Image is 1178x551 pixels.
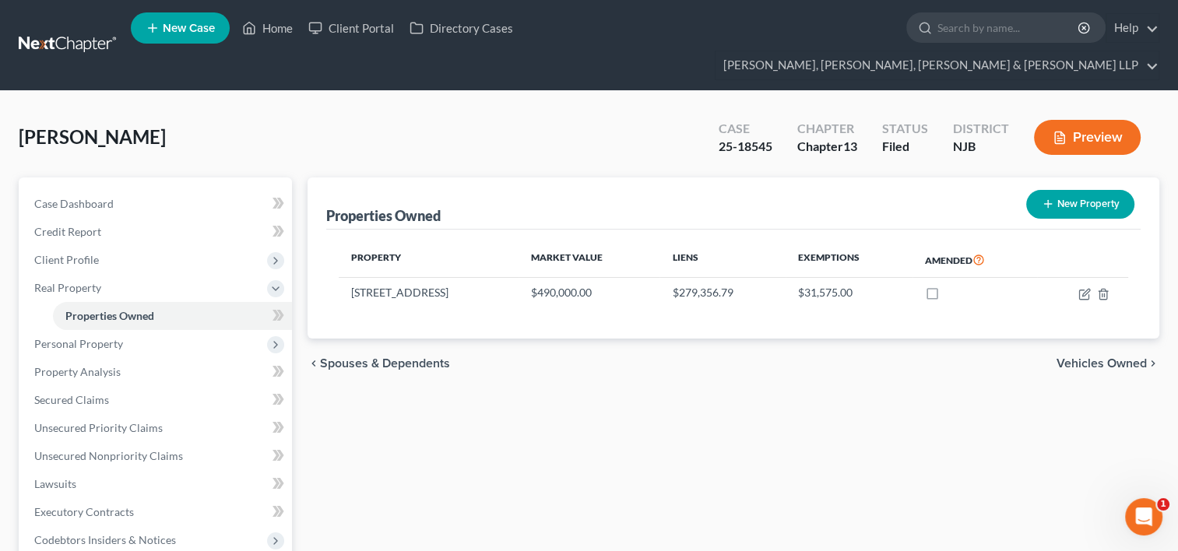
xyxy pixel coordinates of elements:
span: Personal Property [34,337,123,350]
span: Secured Claims [34,393,109,406]
th: Amended [913,242,1037,278]
td: $490,000.00 [519,278,660,307]
a: Case Dashboard [22,190,292,218]
i: chevron_right [1147,357,1159,370]
div: Chapter [797,120,857,138]
span: 1 [1157,498,1169,511]
a: Properties Owned [53,302,292,330]
a: Unsecured Nonpriority Claims [22,442,292,470]
a: [PERSON_NAME], [PERSON_NAME], [PERSON_NAME] & [PERSON_NAME] LLP [716,51,1159,79]
span: Property Analysis [34,365,121,378]
span: Unsecured Nonpriority Claims [34,449,183,462]
div: Properties Owned [326,206,441,225]
a: Directory Cases [402,14,521,42]
span: Codebtors Insiders & Notices [34,533,176,546]
th: Liens [659,242,785,278]
button: Preview [1034,120,1141,155]
div: District [953,120,1009,138]
th: Property [339,242,518,278]
div: Status [882,120,928,138]
a: Credit Report [22,218,292,246]
span: Properties Owned [65,309,154,322]
a: Property Analysis [22,358,292,386]
td: $31,575.00 [786,278,913,307]
input: Search by name... [937,13,1080,42]
span: Client Profile [34,253,99,266]
span: Executory Contracts [34,505,134,518]
span: 13 [843,139,857,153]
div: Case [719,120,772,138]
td: [STREET_ADDRESS] [339,278,518,307]
div: Chapter [797,138,857,156]
button: New Property [1026,190,1134,219]
a: Secured Claims [22,386,292,414]
span: Lawsuits [34,477,76,490]
div: Filed [882,138,928,156]
span: Vehicles Owned [1057,357,1147,370]
span: Spouses & Dependents [320,357,450,370]
th: Exemptions [786,242,913,278]
a: Client Portal [301,14,402,42]
span: New Case [163,23,215,34]
a: Help [1106,14,1159,42]
button: Vehicles Owned chevron_right [1057,357,1159,370]
button: chevron_left Spouses & Dependents [308,357,450,370]
span: Unsecured Priority Claims [34,421,163,434]
a: Unsecured Priority Claims [22,414,292,442]
iframe: Intercom live chat [1125,498,1162,535]
th: Market Value [519,242,660,278]
div: NJB [953,138,1009,156]
span: [PERSON_NAME] [19,125,166,148]
span: Case Dashboard [34,197,114,210]
i: chevron_left [308,357,320,370]
span: Credit Report [34,225,101,238]
a: Executory Contracts [22,498,292,526]
div: 25-18545 [719,138,772,156]
span: Real Property [34,281,101,294]
a: Home [234,14,301,42]
td: $279,356.79 [659,278,785,307]
a: Lawsuits [22,470,292,498]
